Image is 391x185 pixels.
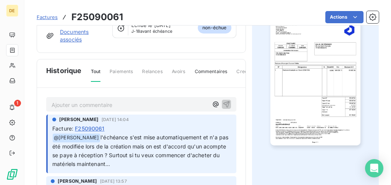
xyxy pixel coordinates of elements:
span: Factures [37,14,58,20]
a: Documents associés [60,28,103,43]
span: Facture : [52,124,73,132]
span: [DATE] 13:57 [100,179,127,183]
span: [PERSON_NAME] [58,178,97,185]
a: Factures [37,13,58,21]
button: Actions [325,11,364,23]
span: Avoirs [172,68,186,81]
span: Historique [46,65,82,76]
span: Creditsafe [236,68,260,81]
span: 1 [14,100,21,107]
div: Open Intercom Messenger [365,159,383,177]
span: Paiements [110,68,133,81]
span: @ [PERSON_NAME] [53,134,100,142]
span: Relances [142,68,162,81]
span: [PERSON_NAME] [59,116,99,123]
span: non-échue [198,22,231,33]
span: l'échéance s'est mise automatiquement et n'a pas été modifiée lors de la création mais on est d'a... [52,134,230,167]
span: F25090061 [75,124,104,132]
img: Logo LeanPay [6,168,18,180]
span: avant échéance [131,29,172,33]
h3: F25090061 [71,10,123,24]
span: [DATE] 14:04 [102,117,129,122]
div: DE [6,5,18,17]
span: Commentaires [195,68,228,81]
img: invoice_thumbnail [270,19,360,145]
span: Tout [91,68,101,82]
span: J-18 [131,29,140,34]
